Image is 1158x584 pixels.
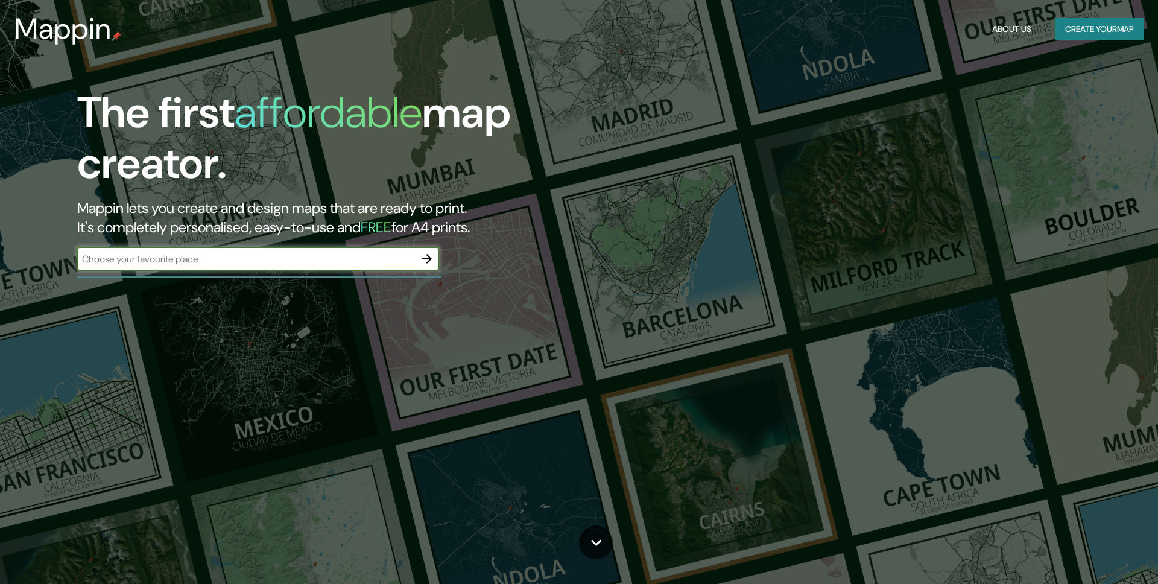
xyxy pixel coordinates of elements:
h1: affordable [235,84,422,141]
button: Create yourmap [1055,18,1144,40]
button: About Us [987,18,1036,40]
h1: The first map creator. [77,87,656,198]
h5: FREE [361,218,391,236]
h2: Mappin lets you create and design maps that are ready to print. It's completely personalised, eas... [77,198,656,237]
h3: Mappin [14,12,112,46]
input: Choose your favourite place [77,252,415,266]
img: mappin-pin [112,31,121,41]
